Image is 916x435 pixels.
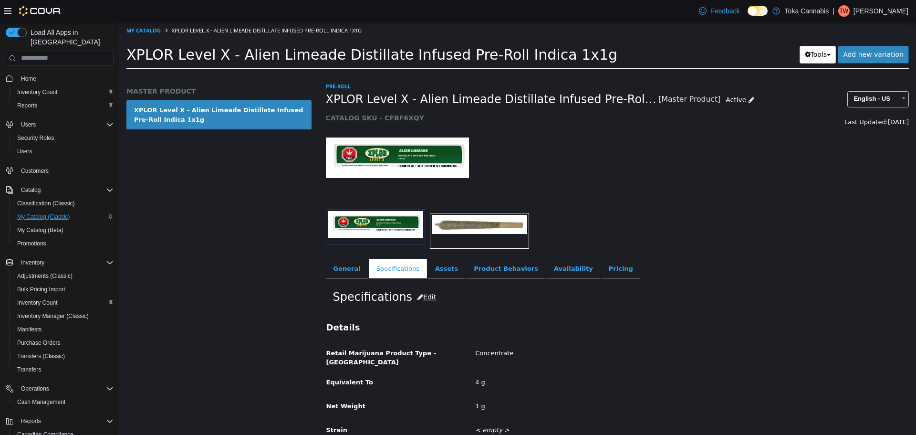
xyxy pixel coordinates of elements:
span: Inventory Count [13,86,114,98]
button: Reports [2,414,117,428]
button: Inventory [17,257,48,268]
button: Operations [2,382,117,395]
span: English - US [729,70,777,85]
span: Security Roles [13,132,114,144]
span: My Catalog (Classic) [13,211,114,223]
span: Reports [17,415,114,427]
span: Load All Apps in [GEOGRAPHIC_DATA] [27,28,114,47]
button: Reports [10,99,117,112]
button: My Catalog (Classic) [10,210,117,223]
span: XPLOR Level X - Alien Limeade Distillate Infused Pre-Roll Indica 1x1g [207,70,540,85]
span: Catalog [21,186,41,194]
button: Catalog [17,184,44,196]
span: Net Weight [207,381,246,388]
span: My Catalog (Beta) [17,226,63,234]
button: Operations [17,383,53,394]
span: XPLOR Level X - Alien Limeade Distillate Infused Pre-Roll Indica 1x1g [52,5,242,12]
span: [DATE] [769,96,790,104]
span: XPLOR Level X - Alien Limeade Distillate Infused Pre-Roll Indica 1x1g [7,24,498,41]
button: Bulk Pricing Import [10,283,117,296]
a: Product Behaviors [347,237,427,257]
button: Purchase Orders [10,336,117,350]
div: < empty > [349,400,796,417]
span: Operations [17,383,114,394]
a: My Catalog [7,5,42,12]
span: Inventory [21,259,44,266]
a: Classification (Classic) [13,198,79,209]
h5: CATALOG SKU - CFBF6XQY [207,92,640,100]
a: My Catalog (Beta) [13,224,67,236]
a: Security Roles [13,132,58,144]
a: Reports [13,100,41,111]
a: Promotions [13,238,50,249]
button: Classification (Classic) [10,197,117,210]
span: Reports [21,417,41,425]
button: Users [2,118,117,131]
span: Adjustments (Classic) [13,270,114,282]
a: Purchase Orders [13,337,64,349]
span: Inventory Manager (Classic) [17,312,89,320]
span: Users [17,119,114,130]
a: Active [601,69,640,87]
a: Cash Management [13,396,69,408]
input: Dark Mode [748,6,768,16]
a: Bulk Pricing Import [13,284,69,295]
span: Classification (Classic) [17,200,75,207]
button: Inventory Manager (Classic) [10,309,117,323]
a: Home [17,73,40,85]
span: Transfers (Classic) [13,350,114,362]
button: Tools [680,24,717,42]
button: Home [2,72,117,85]
span: Purchase Orders [13,337,114,349]
span: Bulk Pricing Import [13,284,114,295]
a: Inventory Count [13,86,62,98]
a: Add new variation [718,24,790,42]
button: Adjustments (Classic) [10,269,117,283]
span: Strain [207,404,228,412]
a: Pre-Roll [207,61,231,68]
span: Purchase Orders [17,339,61,347]
h5: MASTER PRODUCT [7,65,192,74]
p: Toka Cannabis [785,5,829,17]
button: Edit [293,266,322,284]
a: Feedback [695,1,743,21]
span: Inventory Count [17,299,58,307]
span: Inventory [17,257,114,268]
span: Transfers [13,364,114,375]
span: Home [21,75,36,83]
div: 1 g [349,376,796,393]
span: Manifests [13,324,114,335]
span: Manifests [17,326,42,333]
span: Feedback [710,6,739,16]
div: 4 g [349,352,796,369]
span: Inventory Count [13,297,114,308]
span: Last Updated: [725,96,769,104]
button: Inventory Count [10,85,117,99]
a: Assets [308,237,346,257]
span: Adjustments (Classic) [17,272,73,280]
h2: Specifications [214,266,783,284]
a: Availability [427,237,481,257]
button: Promotions [10,237,117,250]
span: Active [606,74,627,82]
button: Cash Management [10,395,117,409]
button: Users [10,145,117,158]
button: My Catalog (Beta) [10,223,117,237]
span: Users [17,148,32,155]
span: Users [13,146,114,157]
span: Inventory Manager (Classic) [13,310,114,322]
span: Transfers (Classic) [17,352,65,360]
button: Security Roles [10,131,117,145]
button: Transfers [10,363,117,376]
a: Inventory Count [13,297,62,308]
div: Concentrate [349,323,796,340]
a: Manifests [13,324,45,335]
span: Cash Management [17,398,65,406]
span: Customers [21,167,49,175]
span: Retail Marijuana Product Type - [GEOGRAPHIC_DATA] [207,328,317,344]
a: My Catalog (Classic) [13,211,74,223]
span: Security Roles [17,134,54,142]
span: My Catalog (Beta) [13,224,114,236]
span: Inventory Count [17,88,58,96]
